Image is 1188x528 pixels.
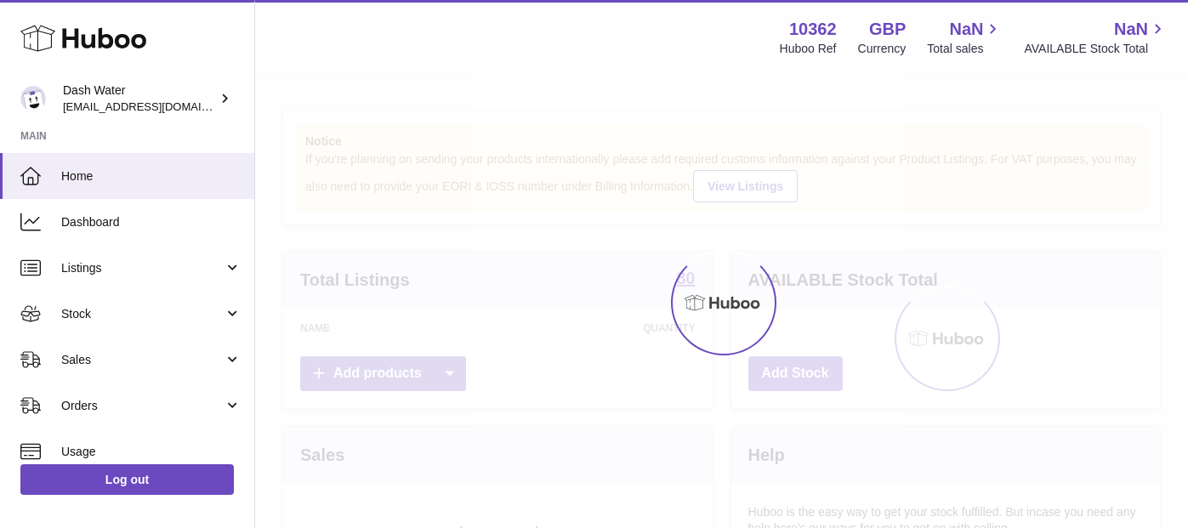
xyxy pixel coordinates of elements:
[858,41,907,57] div: Currency
[927,41,1003,57] span: Total sales
[61,352,224,368] span: Sales
[927,18,1003,57] a: NaN Total sales
[61,306,224,322] span: Stock
[780,41,837,57] div: Huboo Ref
[949,18,983,41] span: NaN
[63,82,216,115] div: Dash Water
[1114,18,1148,41] span: NaN
[1024,18,1168,57] a: NaN AVAILABLE Stock Total
[61,398,224,414] span: Orders
[20,86,46,111] img: internalAdmin-10362@internal.huboo.com
[61,260,224,276] span: Listings
[61,444,242,460] span: Usage
[1024,41,1168,57] span: AVAILABLE Stock Total
[63,99,250,113] span: [EMAIL_ADDRESS][DOMAIN_NAME]
[61,168,242,185] span: Home
[869,18,906,41] strong: GBP
[61,214,242,230] span: Dashboard
[20,464,234,495] a: Log out
[789,18,837,41] strong: 10362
